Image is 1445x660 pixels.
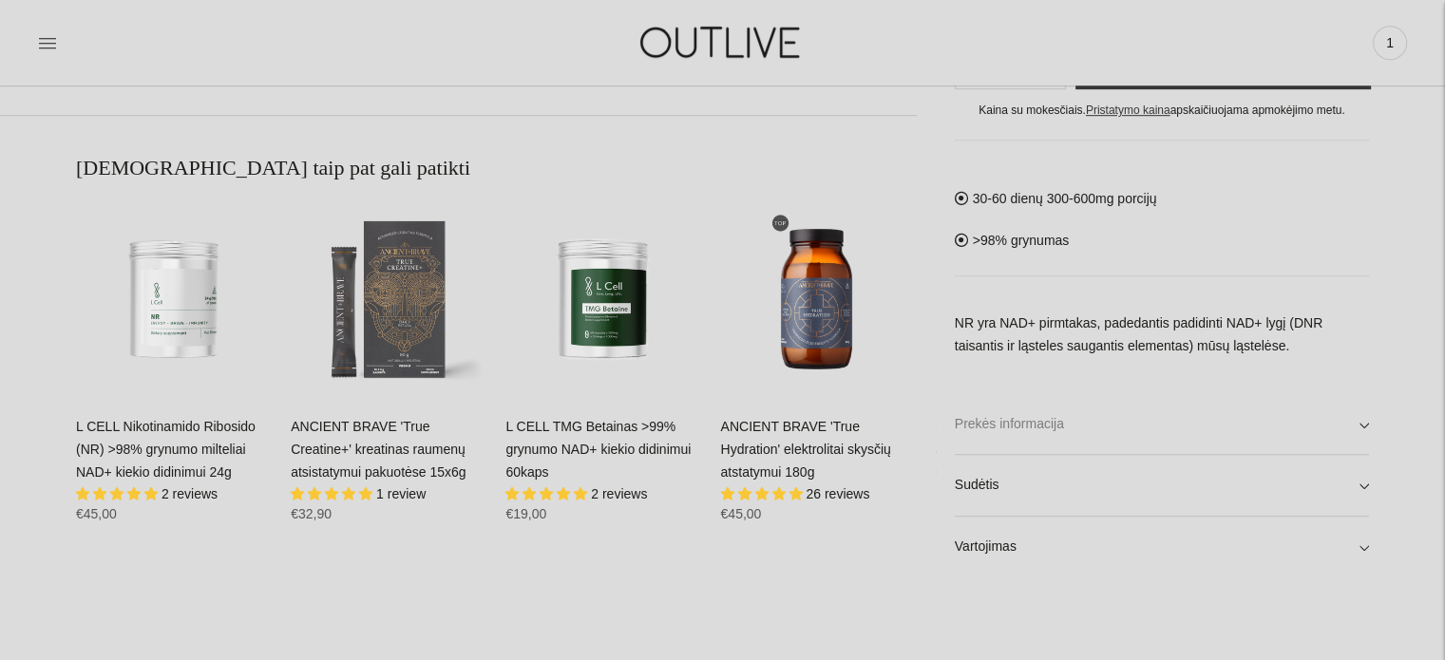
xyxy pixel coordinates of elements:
a: Pristatymo kaina [1086,104,1170,117]
span: 1 review [376,486,426,501]
div: 30-60 dienų 300-600mg porcijų >98% grynumas [955,140,1369,578]
span: 5.00 stars [76,486,162,501]
a: Vartojimas [955,517,1369,577]
a: L CELL TMG Betainas >99% grynumo NAD+ kiekio didinimui 60kaps [505,201,701,397]
span: 1 [1377,29,1403,56]
div: Kaina su mokesčiais. apskaičiuojama apmokėjimo metu. [955,101,1369,121]
a: Sudėtis [955,455,1369,516]
span: 2 reviews [162,486,218,501]
span: €19,00 [505,506,546,521]
span: 26 reviews [806,486,869,501]
span: €32,90 [291,506,332,521]
a: ANCIENT BRAVE 'True Creatine+' kreatinas raumenų atsistatymui pakuotėse 15x6g [291,419,466,480]
span: 4.88 stars [720,486,806,501]
span: 5.00 stars [505,486,591,501]
a: Prekės informacija [955,393,1369,454]
a: L CELL Nikotinamido Ribosido (NR) >98% grynumo milteliai NAD+ kiekio didinimui 24g [76,419,256,480]
a: L CELL TMG Betainas >99% grynumo NAD+ kiekio didinimui 60kaps [505,419,691,480]
a: ANCIENT BRAVE 'True Hydration' elektrolitai skysčių atstatymui 180g [720,201,916,397]
span: €45,00 [76,506,117,521]
a: ANCIENT BRAVE 'True Hydration' elektrolitai skysčių atstatymui 180g [720,419,890,480]
a: L CELL Nikotinamido Ribosido (NR) >98% grynumo milteliai NAD+ kiekio didinimui 24g [76,201,272,397]
span: 2 reviews [591,486,647,501]
a: 1 [1373,22,1407,64]
h2: [DEMOGRAPHIC_DATA] taip pat gali patikti [76,154,917,182]
span: €45,00 [720,506,761,521]
span: 5.00 stars [291,486,376,501]
p: NR yra NAD+ pirmtakas, padedantis padidinti NAD+ lygį (DNR taisantis ir ląsteles saugantis elemen... [955,311,1369,380]
a: ANCIENT BRAVE 'True Creatine+' kreatinas raumenų atsistatymui pakuotėse 15x6g [291,201,486,397]
img: OUTLIVE [603,9,841,75]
